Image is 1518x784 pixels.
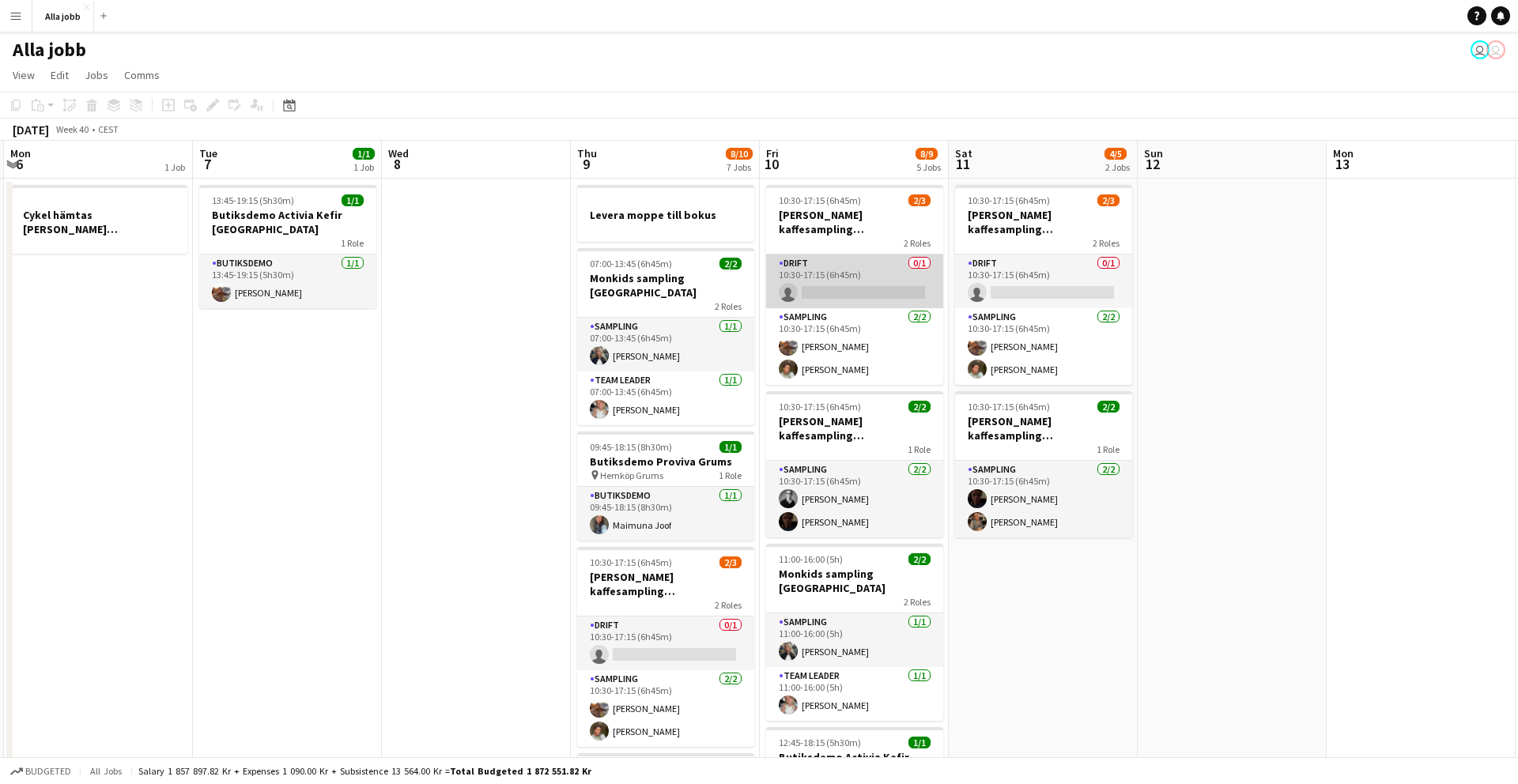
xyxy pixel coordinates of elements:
div: Salary 1 857 897.82 kr + Expenses 1 090.00 kr + Subsistence 13 564.00 kr = [138,765,591,777]
app-job-card: 13:45-19:15 (5h30m)1/1Butiksdemo Activia Kefir [GEOGRAPHIC_DATA]1 RoleButiksdemo1/113:45-19:15 (5... [199,185,376,308]
span: 1/1 [353,148,375,160]
span: 1 Role [341,237,364,249]
app-job-card: 10:30-17:15 (6h45m)2/2[PERSON_NAME] kaffesampling [GEOGRAPHIC_DATA]1 RoleSampling2/210:30-17:15 (... [766,391,943,537]
app-card-role: Team Leader1/107:00-13:45 (6h45m)[PERSON_NAME] [577,371,754,425]
div: 2 Jobs [1105,161,1130,173]
h3: [PERSON_NAME] kaffesampling [GEOGRAPHIC_DATA] [955,414,1132,443]
div: 5 Jobs [916,161,941,173]
span: 2 Roles [715,300,742,312]
h3: [PERSON_NAME] kaffesampling [GEOGRAPHIC_DATA] [955,208,1132,236]
div: 7 Jobs [727,161,752,173]
app-card-role: Butiksdemo1/109:45-18:15 (8h30m)Maimuna Joof [577,487,754,541]
h3: Cykel hämtas [PERSON_NAME] [GEOGRAPHIC_DATA] [10,208,187,236]
app-card-role: Drift0/110:30-17:15 (6h45m) [955,254,1132,308]
span: 8 [386,155,409,173]
span: 8/10 [726,148,753,160]
span: Hemköp Grums [600,469,663,481]
app-job-card: 11:00-16:00 (5h)2/2Monkids sampling [GEOGRAPHIC_DATA]2 RolesSampling1/111:00-16:00 (5h)[PERSON_NA... [766,544,943,721]
app-card-role: Sampling2/210:30-17:15 (6h45m)[PERSON_NAME][PERSON_NAME] [766,308,943,385]
span: 1 Role [719,469,742,481]
span: 10:30-17:15 (6h45m) [779,194,861,206]
span: 2 Roles [715,599,742,611]
app-user-avatar: Hedda Lagerbielke [1486,40,1505,59]
h3: Butiksdemo Activia Kefir [GEOGRAPHIC_DATA] [199,208,376,236]
span: Budgeted [25,766,71,777]
span: 1/1 [342,194,364,206]
span: Sat [955,146,972,160]
span: 13:45-19:15 (5h30m) [212,194,294,206]
span: 2/2 [1097,401,1120,413]
app-card-role: Team Leader1/111:00-16:00 (5h)[PERSON_NAME] [766,667,943,721]
a: Comms [118,65,166,85]
app-job-card: 10:30-17:15 (6h45m)2/3[PERSON_NAME] kaffesampling [GEOGRAPHIC_DATA]2 RolesDrift0/110:30-17:15 (6h... [766,185,943,385]
span: Tue [199,146,217,160]
span: Week 40 [52,123,92,135]
h3: [PERSON_NAME] kaffesampling [GEOGRAPHIC_DATA] [766,414,943,443]
span: 2/2 [908,553,931,565]
app-job-card: Cykel hämtas [PERSON_NAME] [GEOGRAPHIC_DATA] [10,185,187,254]
div: [DATE] [13,122,49,138]
span: 8/9 [916,148,938,160]
app-card-role: Drift0/110:30-17:15 (6h45m) [766,254,943,308]
h3: [PERSON_NAME] kaffesampling [GEOGRAPHIC_DATA] [577,570,754,598]
app-job-card: 10:30-17:15 (6h45m)2/3[PERSON_NAME] kaffesampling [GEOGRAPHIC_DATA]2 RolesDrift0/110:30-17:15 (6h... [577,547,754,747]
app-card-role: Drift0/110:30-17:15 (6h45m) [577,616,754,670]
span: Thu [577,146,597,160]
app-card-role: Sampling2/210:30-17:15 (6h45m)[PERSON_NAME][PERSON_NAME] [766,461,943,537]
app-job-card: 09:45-18:15 (8h30m)1/1Butiksdemo Proviva Grums Hemköp Grums1 RoleButiksdemo1/109:45-18:15 (8h30m)... [577,432,754,541]
span: 2/2 [719,258,742,269]
span: Total Budgeted 1 872 551.82 kr [450,765,591,777]
h1: Alla jobb [13,38,86,62]
h3: Levera moppe till bokus [577,208,754,222]
span: Mon [1333,146,1354,160]
app-card-role: Sampling1/111:00-16:00 (5h)[PERSON_NAME] [766,613,943,667]
app-user-avatar: Hedda Lagerbielke [1471,40,1490,59]
a: Edit [44,65,75,85]
span: 9 [575,155,597,173]
span: Fri [766,146,779,160]
span: 6 [8,155,31,173]
span: 1 Role [1097,443,1120,455]
div: 1 Job [164,161,185,173]
h3: [PERSON_NAME] kaffesampling [GEOGRAPHIC_DATA] [766,208,943,236]
span: 2/3 [719,556,742,568]
span: 12:45-18:15 (5h30m) [779,737,861,748]
span: 07:00-13:45 (6h45m) [590,258,672,269]
app-job-card: 10:30-17:15 (6h45m)2/3[PERSON_NAME] kaffesampling [GEOGRAPHIC_DATA]2 RolesDrift0/110:30-17:15 (6h... [955,185,1132,385]
h3: Butiksdemo Activia Kefir [GEOGRAPHIC_DATA] [766,750,943,778]
app-card-role: Sampling2/210:30-17:15 (6h45m)[PERSON_NAME][PERSON_NAME] [955,308,1132,385]
span: 10 [764,155,779,173]
app-job-card: 10:30-17:15 (6h45m)2/2[PERSON_NAME] kaffesampling [GEOGRAPHIC_DATA]1 RoleSampling2/210:30-17:15 (... [955,391,1132,537]
span: 10:30-17:15 (6h45m) [968,401,1050,413]
h3: Butiksdemo Proviva Grums [577,454,754,469]
span: 1/1 [908,737,931,748]
a: View [6,65,41,85]
app-card-role: Sampling2/210:30-17:15 (6h45m)[PERSON_NAME][PERSON_NAME] [577,670,754,747]
h3: Monkids sampling [GEOGRAPHIC_DATA] [766,567,943,595]
span: 12 [1142,155,1163,173]
span: Sun [1144,146,1163,160]
span: Wed [388,146,409,160]
span: 10:30-17:15 (6h45m) [968,194,1050,206]
span: 2 Roles [904,596,931,608]
span: Comms [124,68,160,82]
app-job-card: Levera moppe till bokus [577,185,754,242]
button: Budgeted [8,763,74,780]
app-card-role: Sampling1/107:00-13:45 (6h45m)[PERSON_NAME] [577,318,754,371]
span: 1/1 [719,441,742,453]
app-job-card: 07:00-13:45 (6h45m)2/2Monkids sampling [GEOGRAPHIC_DATA]2 RolesSampling1/107:00-13:45 (6h45m)[PER... [577,248,754,425]
app-card-role: Butiksdemo1/113:45-19:15 (5h30m)[PERSON_NAME] [199,254,376,308]
span: Jobs [85,68,108,82]
span: Mon [10,146,31,160]
span: 1 Role [908,443,931,455]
